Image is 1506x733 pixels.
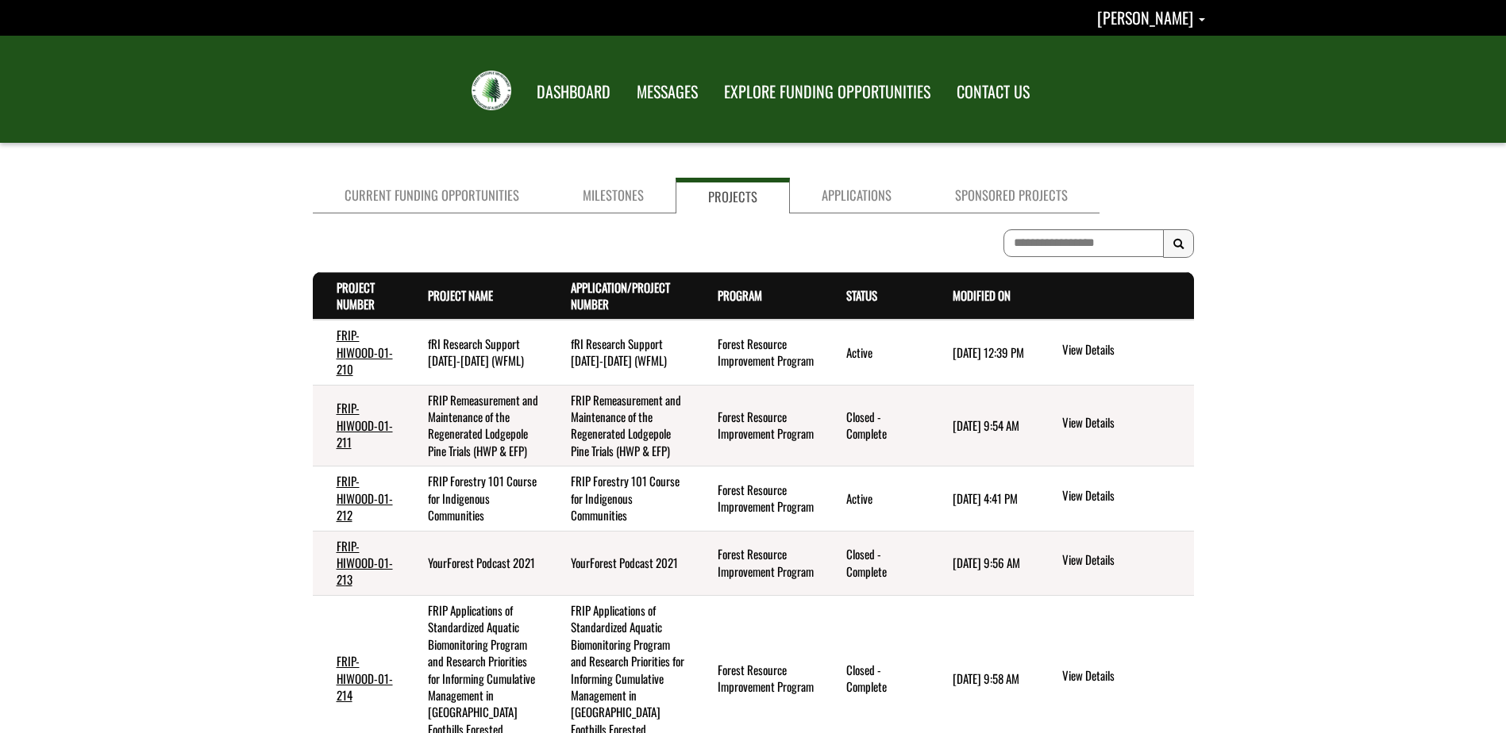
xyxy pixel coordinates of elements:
[428,286,493,304] a: Project Name
[953,416,1019,434] time: [DATE] 9:54 AM
[547,466,694,531] td: FRIP Forestry 101 Course for Indigenous Communities
[822,531,929,595] td: Closed - Complete
[337,652,393,704] a: FRIP-HIWOOD-01-214
[337,399,393,451] a: FRIP-HIWOOD-01-211
[404,466,547,531] td: FRIP Forestry 101 Course for Indigenous Communities
[1062,414,1187,433] a: View details
[694,320,822,385] td: Forest Resource Improvement Program
[694,466,822,531] td: Forest Resource Improvement Program
[718,286,762,304] a: Program
[676,178,790,213] a: Projects
[337,537,393,589] a: FRIP-HIWOOD-01-213
[1097,6,1205,29] a: Nicole Marburg
[953,343,1024,361] time: [DATE] 12:39 PM
[313,466,404,531] td: FRIP-HIWOOD-01-212
[694,385,822,466] td: Forest Resource Improvement Program
[822,320,929,385] td: Active
[790,178,923,213] a: Applications
[929,466,1036,531] td: 5/6/2025 4:41 PM
[1062,551,1187,570] a: View details
[953,670,1019,687] time: [DATE] 9:58 AM
[404,320,547,385] td: fRI Research Support 2020-2025 (WFML)
[1036,466,1193,531] td: action menu
[822,466,929,531] td: Active
[337,278,375,313] a: Project Number
[1036,531,1193,595] td: action menu
[551,178,676,213] a: Milestones
[1036,320,1193,385] td: action menu
[525,72,622,112] a: DASHBOARD
[1062,341,1187,360] a: View details
[404,531,547,595] td: YourForest Podcast 2021
[1163,229,1194,258] button: Search Results
[923,178,1100,213] a: Sponsored Projects
[953,489,1018,507] time: [DATE] 4:41 PM
[522,67,1042,112] nav: Main Navigation
[712,72,942,112] a: EXPLORE FUNDING OPPORTUNITIES
[846,286,877,304] a: Status
[953,554,1020,571] time: [DATE] 9:56 AM
[313,320,404,385] td: FRIP-HIWOOD-01-210
[547,385,694,466] td: FRIP Remeasurement and Maintenance of the Regenerated Lodgepole Pine Trials (HWP & EFP)
[547,531,694,595] td: YourForest Podcast 2021
[313,385,404,466] td: FRIP-HIWOOD-01-211
[1036,272,1193,320] th: Actions
[337,326,393,378] a: FRIP-HIWOOD-01-210
[694,531,822,595] td: Forest Resource Improvement Program
[625,72,710,112] a: MESSAGES
[547,320,694,385] td: fRI Research Support 2020-2025 (WFML)
[929,531,1036,595] td: 5/14/2025 9:56 AM
[337,472,393,524] a: FRIP-HIWOOD-01-212
[571,278,670,313] a: Application/Project Number
[313,531,404,595] td: FRIP-HIWOOD-01-213
[1097,6,1193,29] span: [PERSON_NAME]
[822,385,929,466] td: Closed - Complete
[929,385,1036,466] td: 5/14/2025 9:54 AM
[404,385,547,466] td: FRIP Remeasurement and Maintenance of the Regenerated Lodgepole Pine Trials (HWP & EFP)
[953,286,1011,304] a: Modified On
[313,178,551,213] a: Current Funding Opportunities
[1036,385,1193,466] td: action menu
[1062,667,1187,686] a: View details
[1062,487,1187,506] a: View details
[929,320,1036,385] td: 6/11/2025 12:39 PM
[945,72,1042,112] a: CONTACT US
[472,71,511,110] img: FRIAA Submissions Portal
